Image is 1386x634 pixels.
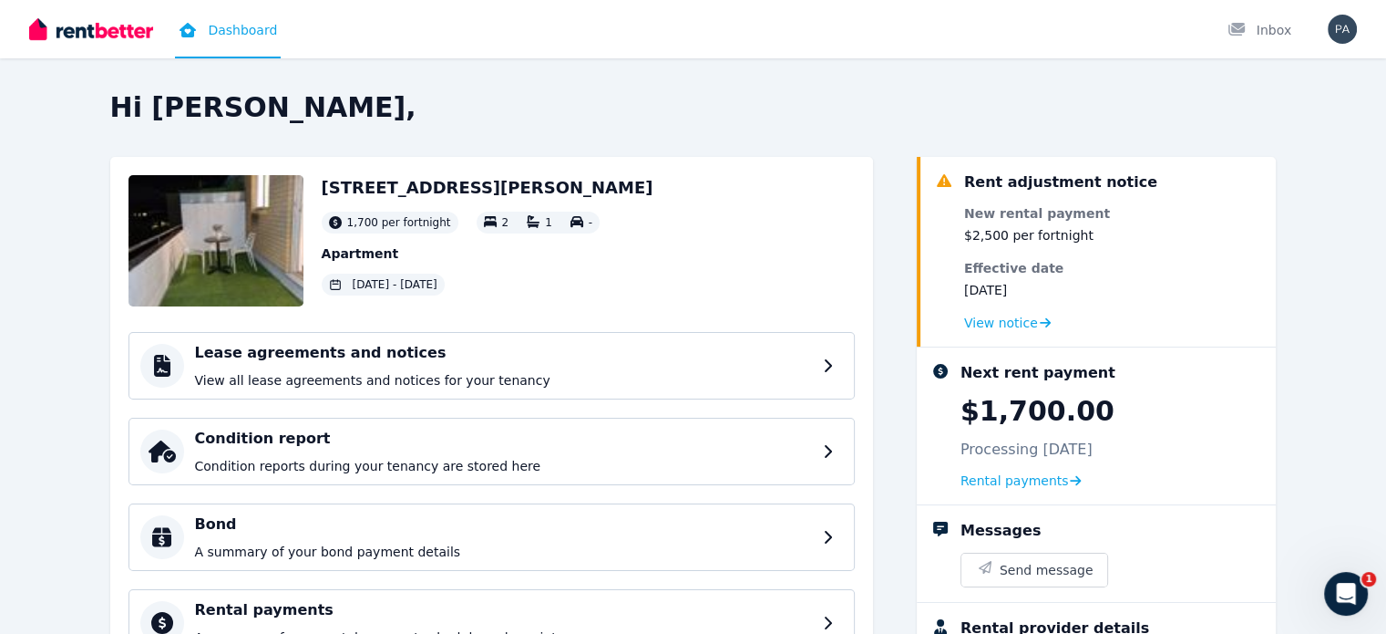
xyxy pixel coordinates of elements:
[964,226,1110,244] dd: $2,500 per fortnight
[1000,561,1093,579] span: Send message
[195,543,812,561] p: A summary of your bond payment details
[964,314,1038,332] span: View notice
[960,439,1093,461] p: Processing [DATE]
[195,514,812,535] h4: Bond
[960,362,1115,384] div: Next rent payment
[960,520,1041,542] div: Messages
[1324,572,1368,616] iframe: Intercom live chat
[128,175,303,307] img: Property Url
[964,171,1157,193] div: Rent adjustment notice
[589,216,592,229] span: -
[961,554,1108,587] button: Send message
[964,204,1110,223] dt: New rental payment
[353,277,437,292] span: [DATE] - [DATE]
[322,175,653,201] h2: [STREET_ADDRESS][PERSON_NAME]
[195,428,812,450] h4: Condition report
[322,244,653,263] p: Apartment
[964,281,1110,299] dd: [DATE]
[960,472,1069,490] span: Rental payments
[195,457,812,475] p: Condition reports during your tenancy are stored here
[29,16,153,43] img: RentBetter
[1227,21,1291,39] div: Inbox
[964,259,1110,277] dt: Effective date
[1328,15,1357,44] img: Paola Moreno Acuña
[1361,572,1376,587] span: 1
[110,91,1277,124] h2: Hi [PERSON_NAME],
[347,215,451,230] span: 1,700 per fortnight
[960,472,1082,490] a: Rental payments
[545,216,552,229] span: 1
[960,395,1114,428] p: $1,700.00
[195,371,812,390] p: View all lease agreements and notices for your tenancy
[964,314,1051,332] a: View notice
[502,216,509,229] span: 2
[195,342,812,364] h4: Lease agreements and notices
[195,599,812,621] h4: Rental payments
